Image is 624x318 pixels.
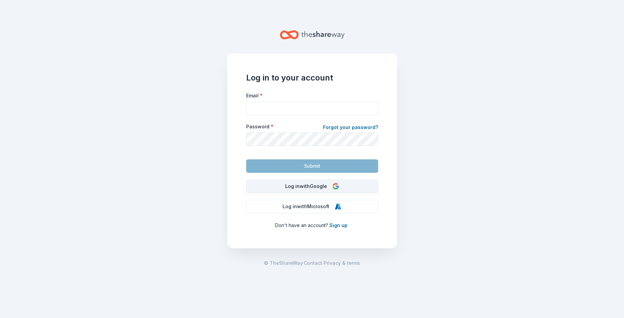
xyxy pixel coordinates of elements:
a: Contact [304,259,322,267]
a: Home [280,27,344,43]
span: © TheShareWay [264,260,302,266]
button: Log inwithMicrosoft [246,200,378,213]
a: Forgot your password? [323,123,378,133]
h1: Log in to your account [246,72,378,83]
span: · · [264,259,360,267]
img: Google Logo [332,183,339,190]
button: Log inwithGoogle [246,180,378,193]
label: Password [246,123,273,130]
a: Sign up [329,222,348,228]
img: Microsoft Logo [335,203,341,210]
a: Privacy & terms [324,259,360,267]
label: Email [246,92,263,99]
span: Don ' t have an account? [275,222,328,228]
